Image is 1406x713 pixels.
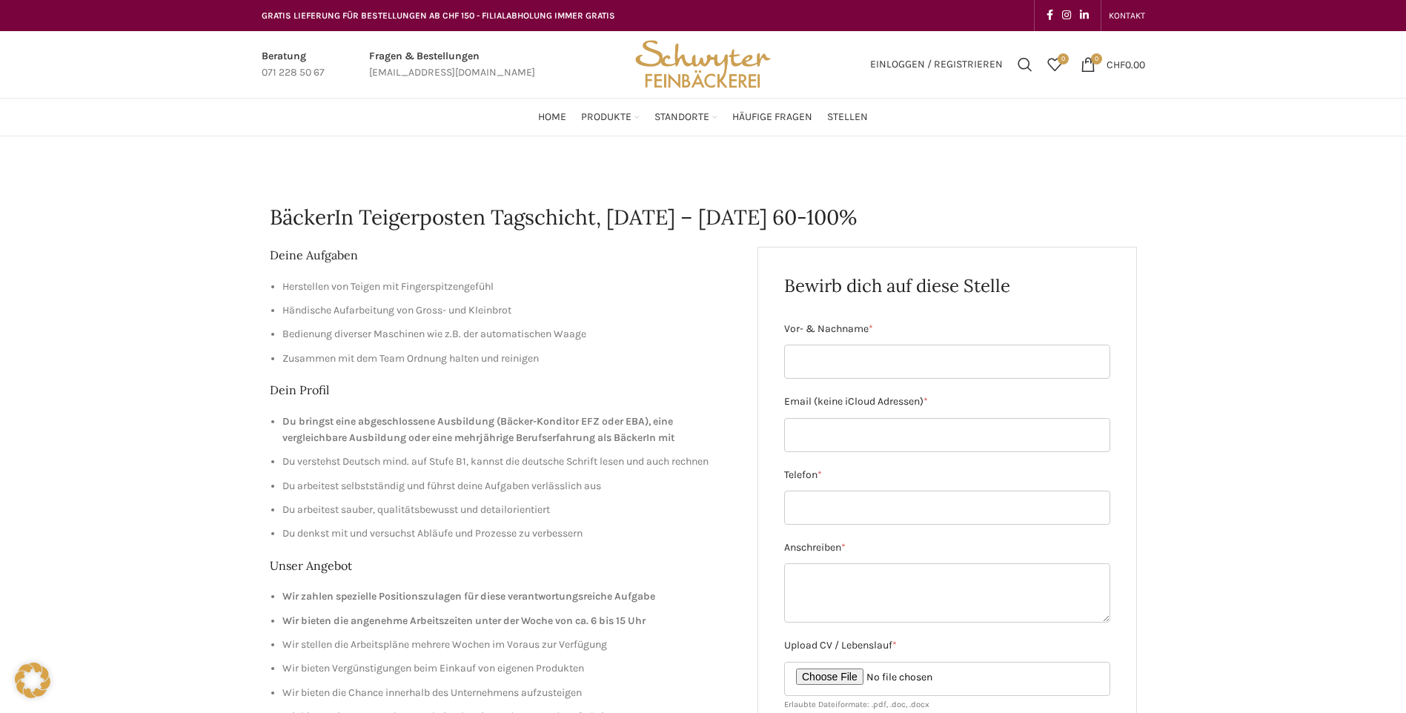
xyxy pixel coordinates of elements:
[784,394,1110,410] label: Email (keine iCloud Adressen)
[538,102,566,132] a: Home
[630,57,775,70] a: Site logo
[282,614,646,627] strong: Wir bieten die angenehme Arbeitszeiten unter der Woche von ca. 6 bis 15 Uhr
[282,637,736,653] li: Wir stellen die Arbeitspläne mehrere Wochen im Voraus zur Verfügung
[282,525,736,542] li: Du denkst mit und versuchst Abläufe und Prozesse zu verbessern
[630,31,775,98] img: Bäckerei Schwyter
[732,110,812,125] span: Häufige Fragen
[827,102,868,132] a: Stellen
[870,59,1003,70] span: Einloggen / Registrieren
[262,10,615,21] span: GRATIS LIEFERUNG FÜR BESTELLUNGEN AB CHF 150 - FILIALABHOLUNG IMMER GRATIS
[282,351,736,367] li: Zusammen mit dem Team Ordnung halten und reinigen
[1042,5,1058,26] a: Facebook social link
[282,454,736,470] li: Du verstehst Deutsch mind. auf Stufe B1, kannst die deutsche Schrift lesen und auch rechnen
[784,467,1110,483] label: Telefon
[1091,53,1102,64] span: 0
[282,279,736,295] li: Herstellen von Teigen mit Fingerspitzengefühl
[282,478,736,494] li: Du arbeitest selbstständig und führst deine Aufgaben verlässlich aus
[1109,1,1145,30] a: KONTAKT
[262,48,325,82] a: Infobox link
[282,685,736,701] li: Wir bieten die Chance innerhalb des Unternehmens aufzusteigen
[654,102,717,132] a: Standorte
[254,102,1153,132] div: Main navigation
[784,273,1110,299] h2: Bewirb dich auf diese Stelle
[1075,5,1093,26] a: Linkedin social link
[1040,50,1070,79] div: Meine Wunschliste
[784,321,1110,337] label: Vor- & Nachname
[863,50,1010,79] a: Einloggen / Registrieren
[1058,5,1075,26] a: Instagram social link
[581,102,640,132] a: Produkte
[1058,53,1069,64] span: 0
[282,302,736,319] li: Händische Aufarbeitung von Gross- und Kleinbrot
[1101,1,1153,30] div: Secondary navigation
[270,247,736,263] h2: Deine Aufgaben
[282,590,655,603] strong: Wir zahlen spezielle Positionszulagen für diese verantwortungsreiche Aufgabe
[538,110,566,125] span: Home
[1107,58,1145,70] bdi: 0.00
[784,540,1110,556] label: Anschreiben
[784,700,929,709] small: Erlaubte Dateiformate: .pdf, .doc, .docx
[1040,50,1070,79] a: 0
[369,48,535,82] a: Infobox link
[1073,50,1153,79] a: 0 CHF0.00
[1010,50,1040,79] a: Suchen
[581,110,631,125] span: Produkte
[282,326,736,342] li: Bedienung diverser Maschinen wie z.B. der automatischen Waage
[784,637,1110,654] label: Upload CV / Lebenslauf
[1109,10,1145,21] span: KONTAKT
[282,415,674,444] strong: Du bringst eine abgeschlossene Ausbildung (Bäcker-Konditor EFZ oder EBA), eine vergleichbare Ausb...
[282,502,736,518] li: Du arbeitest sauber, qualitätsbewusst und detailorientiert
[270,557,736,574] h2: Unser Angebot
[270,203,1137,232] h1: BäckerIn Teigerposten Tagschicht, [DATE] – [DATE] 60-100%
[732,102,812,132] a: Häufige Fragen
[270,382,736,398] h2: Dein Profil
[827,110,868,125] span: Stellen
[654,110,709,125] span: Standorte
[282,660,736,677] li: Wir bieten Vergünstigungen beim Einkauf von eigenen Produkten
[1107,58,1125,70] span: CHF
